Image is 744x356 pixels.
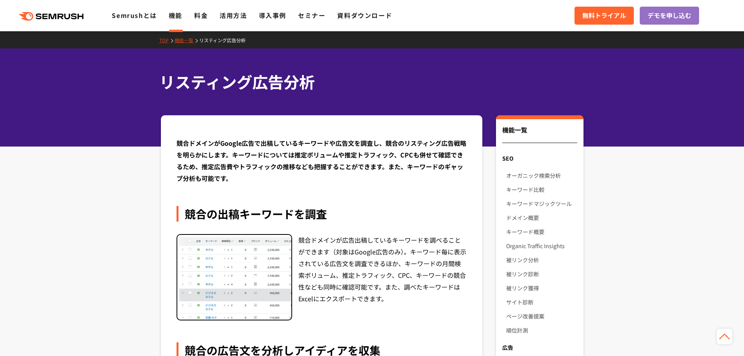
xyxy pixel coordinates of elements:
[177,235,291,320] img: リスティング広告分析 キーワード
[506,253,577,267] a: 被リンク分析
[506,267,577,281] a: 被リンク診断
[575,7,634,25] a: 無料トライアル
[496,340,583,354] div: 広告
[506,295,577,309] a: サイト診断
[640,7,699,25] a: デモを申し込む
[298,11,325,20] a: セミナー
[506,197,577,211] a: キーワードマジックツール
[648,11,691,21] span: デモを申し込む
[502,125,577,143] div: 機能一覧
[159,70,577,93] h1: リスティング広告分析
[219,11,247,20] a: 活用方法
[506,323,577,337] a: 順位計測
[159,37,175,43] a: TOP
[112,11,157,20] a: Semrushとは
[177,206,467,222] div: 競合の出稿キーワードを調査
[169,11,182,20] a: 機能
[582,11,626,21] span: 無料トライアル
[506,239,577,253] a: Organic Traffic Insights
[175,37,199,43] a: 機能一覧
[177,137,467,184] div: 競合ドメインがGoogle広告で出稿しているキーワードや広告文を調査し、競合のリスティング広告戦略を明らかにします。キーワードについては推定ボリュームや推定トラフィック、CPCも併せて確認できる...
[506,309,577,323] a: ページ改善提案
[298,234,467,321] div: 競合ドメインが広告出稿しているキーワードを調べることができます（対象はGoogle広告のみ）。キーワード毎に表示されている広告文を調査できるほか、キーワードの月間検索ボリューム、推定トラフィック...
[259,11,286,20] a: 導入事例
[506,168,577,182] a: オーガニック検索分析
[496,151,583,165] div: SEO
[194,11,208,20] a: 料金
[506,225,577,239] a: キーワード概要
[199,37,252,43] a: リスティング広告分析
[506,281,577,295] a: 被リンク獲得
[506,182,577,197] a: キーワード比較
[506,211,577,225] a: ドメイン概要
[337,11,392,20] a: 資料ダウンロード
